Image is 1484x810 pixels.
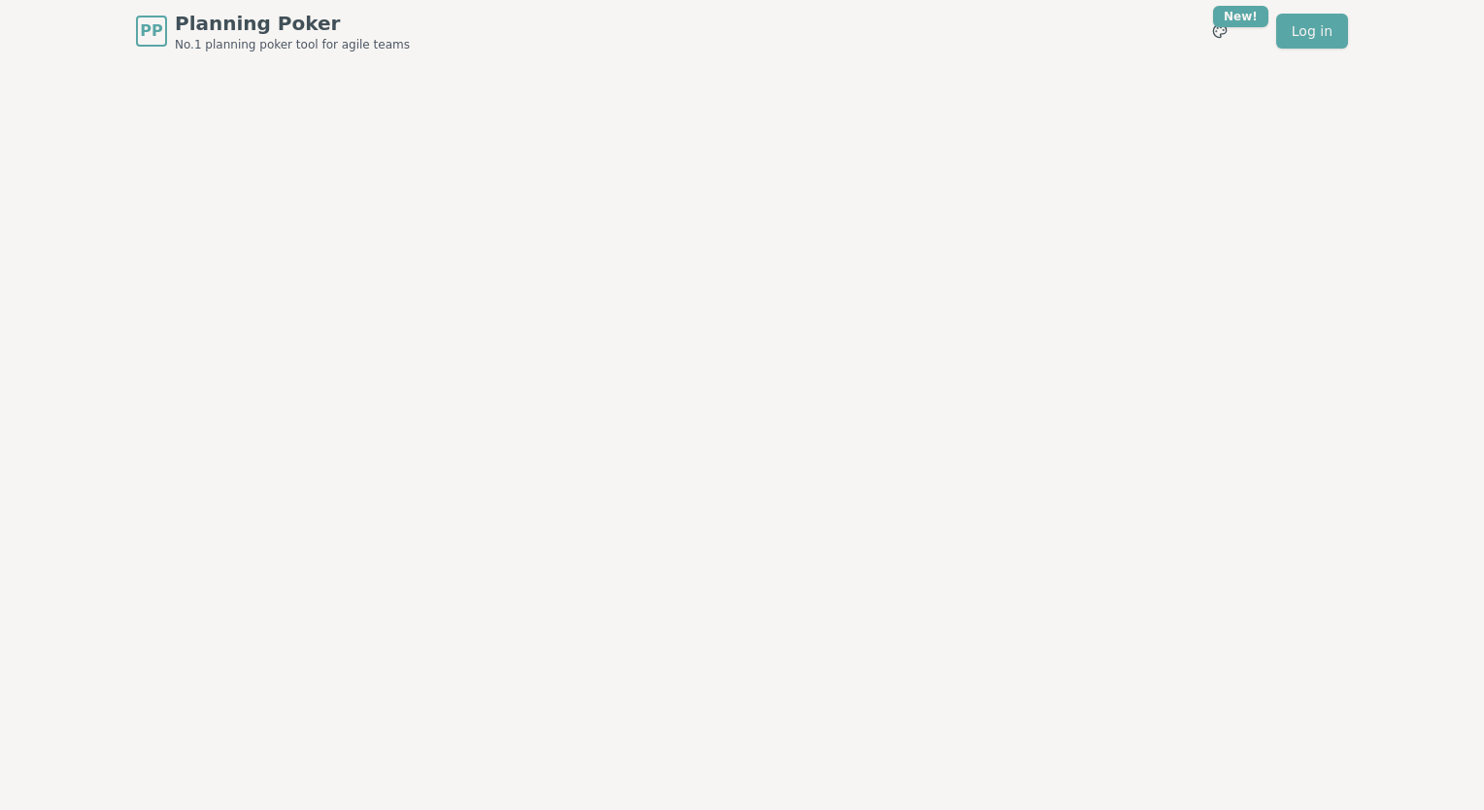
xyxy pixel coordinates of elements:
[1202,14,1237,49] button: New!
[175,37,410,52] span: No.1 planning poker tool for agile teams
[136,10,410,52] a: PPPlanning PokerNo.1 planning poker tool for agile teams
[175,10,410,37] span: Planning Poker
[1213,6,1268,27] div: New!
[140,19,162,43] span: PP
[1276,14,1348,49] a: Log in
